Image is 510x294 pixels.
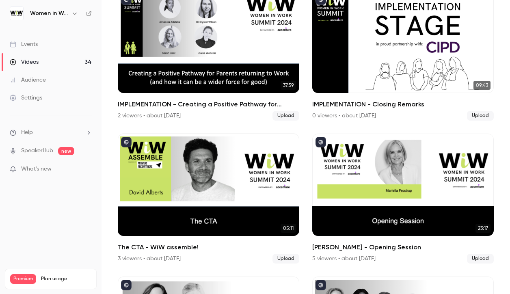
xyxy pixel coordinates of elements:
h2: The CTA - WiW assemble! [118,242,299,252]
img: Women in Work [10,7,23,20]
span: Upload [272,111,299,121]
span: Upload [467,111,494,121]
div: Videos [10,58,39,66]
li: Mariella Frostrup - Opening Session [312,134,494,263]
li: help-dropdown-opener [10,128,92,137]
span: Plan usage [41,276,91,282]
span: 37:59 [281,81,296,90]
a: SpeakerHub [21,147,53,155]
span: Premium [10,274,36,284]
span: What's new [21,165,52,173]
div: Events [10,40,38,48]
div: Settings [10,94,42,102]
h2: IMPLEMENTATION - Creating a Positive Pathway for Parents returning to Work (and how it can be a w... [118,99,299,109]
span: new [58,147,74,155]
span: 09:43 [473,81,491,90]
li: The CTA - WiW assemble! [118,134,299,263]
span: 05:11 [281,224,296,233]
button: published [121,280,132,290]
span: 23:17 [475,224,491,233]
button: published [316,280,326,290]
span: Upload [272,254,299,264]
h2: [PERSON_NAME] - Opening Session [312,242,494,252]
button: published [316,137,326,147]
div: 3 viewers • about [DATE] [118,255,181,263]
span: Help [21,128,33,137]
button: published [121,137,132,147]
div: 0 viewers • about [DATE] [312,112,376,120]
div: 2 viewers • about [DATE] [118,112,181,120]
h6: Women in Work [30,9,68,17]
div: Audience [10,76,46,84]
div: 5 viewers • about [DATE] [312,255,376,263]
h2: IMPLEMENTATION - Closing Remarks [312,99,494,109]
span: Upload [467,254,494,264]
a: 23:17[PERSON_NAME] - Opening Session5 viewers • about [DATE]Upload [312,134,494,263]
a: 05:11The CTA - WiW assemble!3 viewers • about [DATE]Upload [118,134,299,263]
